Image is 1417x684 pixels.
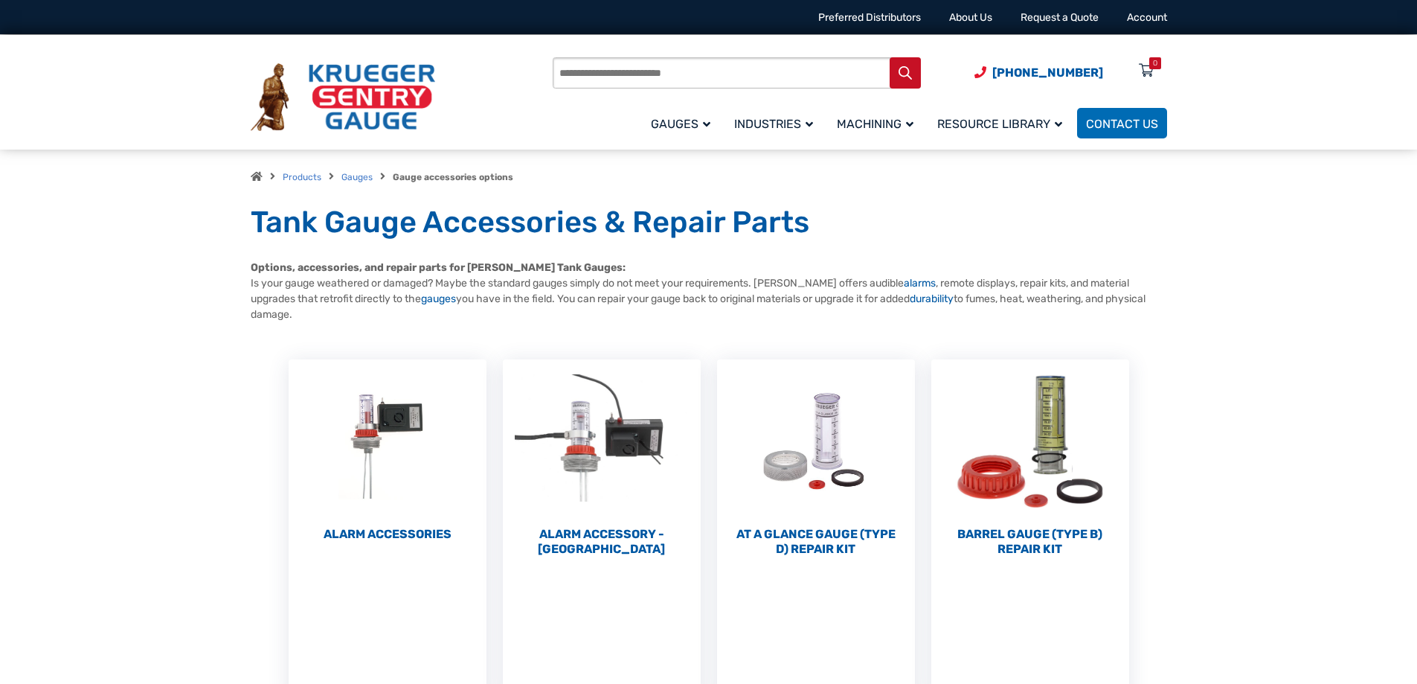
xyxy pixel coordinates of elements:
[949,11,992,24] a: About Us
[818,11,921,24] a: Preferred Distributors
[734,117,813,131] span: Industries
[992,65,1103,80] span: [PHONE_NUMBER]
[503,527,701,557] h2: Alarm Accessory - [GEOGRAPHIC_DATA]
[717,359,915,523] img: At a Glance Gauge (Type D) Repair Kit
[910,293,954,305] a: durability
[931,527,1129,557] h2: Barrel Gauge (Type B) Repair Kit
[937,117,1062,131] span: Resource Library
[251,204,1167,241] h1: Tank Gauge Accessories & Repair Parts
[393,172,513,182] strong: Gauge accessories options
[931,359,1129,523] img: Barrel Gauge (Type B) Repair Kit
[1021,11,1099,24] a: Request a Quote
[931,359,1129,557] a: Visit product category Barrel Gauge (Type B) Repair Kit
[974,63,1103,82] a: Phone Number (920) 434-8860
[421,293,456,305] a: gauges
[251,63,435,132] img: Krueger Sentry Gauge
[503,359,701,523] img: Alarm Accessory - DC
[289,359,486,523] img: Alarm Accessories
[904,277,936,290] a: alarms
[251,260,1167,322] p: Is your gauge weathered or damaged? Maybe the standard gauges simply do not meet your requirement...
[717,359,915,557] a: Visit product category At a Glance Gauge (Type D) Repair Kit
[341,172,373,182] a: Gauges
[725,106,828,141] a: Industries
[289,359,486,542] a: Visit product category Alarm Accessories
[642,106,725,141] a: Gauges
[828,106,928,141] a: Machining
[928,106,1077,141] a: Resource Library
[503,359,701,557] a: Visit product category Alarm Accessory - DC
[1086,117,1158,131] span: Contact Us
[283,172,321,182] a: Products
[651,117,710,131] span: Gauges
[1127,11,1167,24] a: Account
[1153,57,1157,69] div: 0
[837,117,913,131] span: Machining
[1077,108,1167,138] a: Contact Us
[717,527,915,557] h2: At a Glance Gauge (Type D) Repair Kit
[289,527,486,542] h2: Alarm Accessories
[251,261,626,274] strong: Options, accessories, and repair parts for [PERSON_NAME] Tank Gauges:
